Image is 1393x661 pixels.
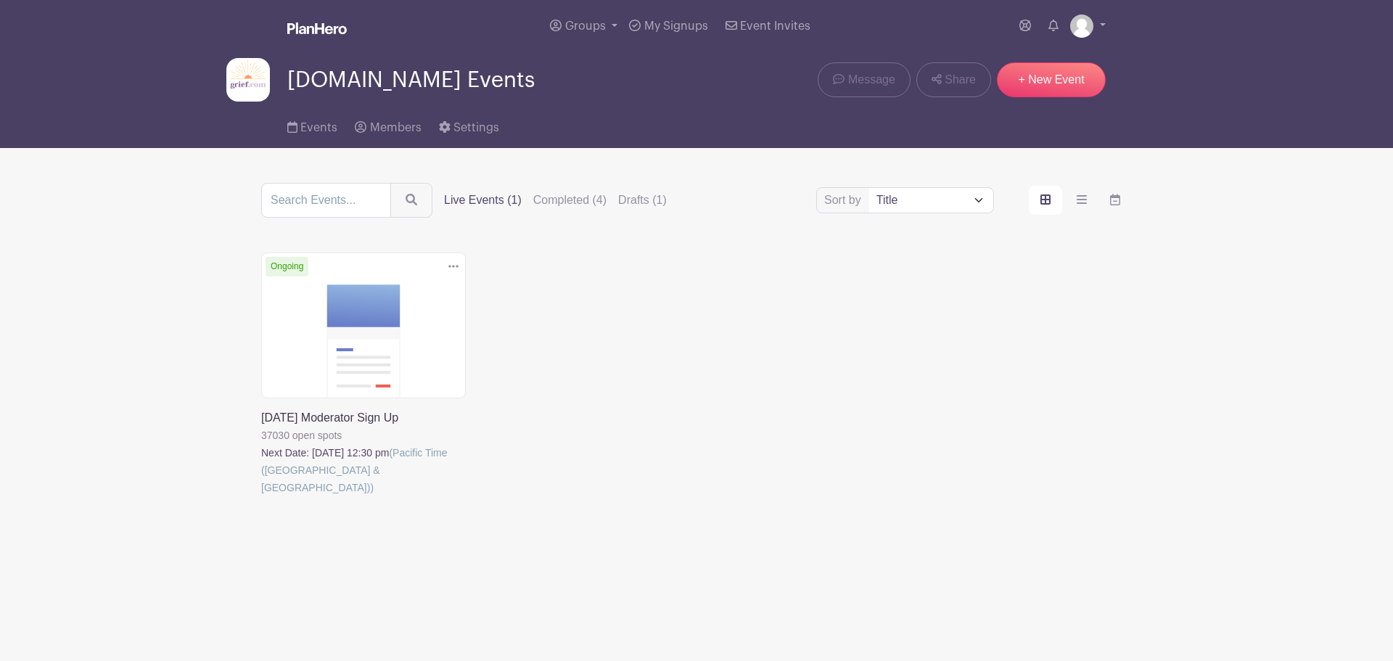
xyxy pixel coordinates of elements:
span: My Signups [644,20,708,32]
label: Drafts (1) [618,192,667,209]
span: Groups [565,20,606,32]
img: default-ce2991bfa6775e67f084385cd625a349d9dcbb7a52a09fb2fda1e96e2d18dcdb.png [1070,15,1093,38]
a: Events [287,102,337,148]
span: Event Invites [740,20,810,32]
span: [DOMAIN_NAME] Events [287,68,535,92]
img: logo_white-6c42ec7e38ccf1d336a20a19083b03d10ae64f83f12c07503d8b9e83406b4c7d.svg [287,22,347,34]
a: Message [818,62,910,97]
span: Message [848,71,895,89]
a: Members [355,102,421,148]
input: Search Events... [261,183,391,218]
a: + New Event [997,62,1106,97]
span: Share [945,71,976,89]
a: Share [916,62,991,97]
div: filters [444,192,678,209]
img: grief-logo-planhero.png [226,58,270,102]
label: Sort by [824,192,866,209]
a: Settings [439,102,499,148]
span: Members [370,122,422,134]
span: Events [300,122,337,134]
label: Live Events (1) [444,192,522,209]
div: order and view [1029,186,1132,215]
span: Settings [453,122,499,134]
label: Completed (4) [533,192,607,209]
